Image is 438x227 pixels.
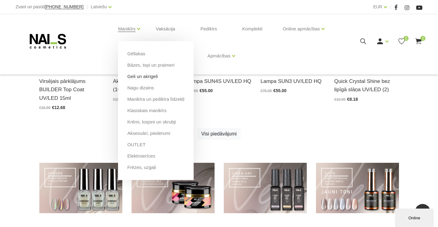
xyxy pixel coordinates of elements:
[127,62,174,68] a: Bāzes, topi un praimeri
[45,5,84,9] a: [PHONE_NUMBER]
[127,164,156,171] a: Frēzes, uzgaļi
[420,36,425,41] span: 0
[197,128,241,140] a: Visi piedāvājumi
[113,97,124,102] span: €19.90
[261,77,325,85] a: Lampa SUN3 UV/LED HQ
[87,3,88,11] span: |
[39,106,51,110] span: €16.90
[261,89,272,93] span: €75.00
[127,73,158,80] a: Geli un akrigeli
[127,107,167,114] a: Klasiskais manikīrs
[398,37,405,45] a: 0
[127,84,154,91] a: Nagu dizains
[334,97,346,102] span: €10.90
[404,36,408,41] span: 0
[127,130,170,137] a: Aksesuāri, piederumi
[118,17,136,41] a: Manikīrs
[347,97,358,102] span: €8.18
[16,3,84,11] div: Zvani un pasūti
[39,77,104,102] a: Virsējais pārklājums BUILDER Top Coat UV/LED 15ml
[113,77,178,94] a: Akrigels Duo UV/LED, 30ml (10)
[273,88,286,93] span: €55.00
[151,14,180,44] a: Vaksācija
[52,105,65,110] span: €12.68
[283,17,320,41] a: Online apmācības
[199,88,213,93] span: €55.00
[334,77,399,94] a: Quick Crystal Shine bez lipīgā slāņa UV/LED (2)
[237,14,267,44] a: Komplekti
[45,4,84,9] span: [PHONE_NUMBER]
[127,96,184,103] a: Manikīra un pedikīra līdzekļi
[127,153,155,159] a: Elektroierīces
[187,77,251,85] a: Lampa SUN4S UV/LED HQ
[91,3,107,10] a: Latviešu
[127,141,145,148] a: OUTLET
[127,119,176,125] a: Krēmi, losjoni un skrubji
[373,3,382,10] a: EUR
[195,14,222,44] a: Pedikīrs
[395,207,435,227] iframe: chat widget
[127,50,145,57] a: Gēllakas
[415,37,422,45] a: 0
[390,3,391,11] span: |
[207,44,231,68] a: Apmācības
